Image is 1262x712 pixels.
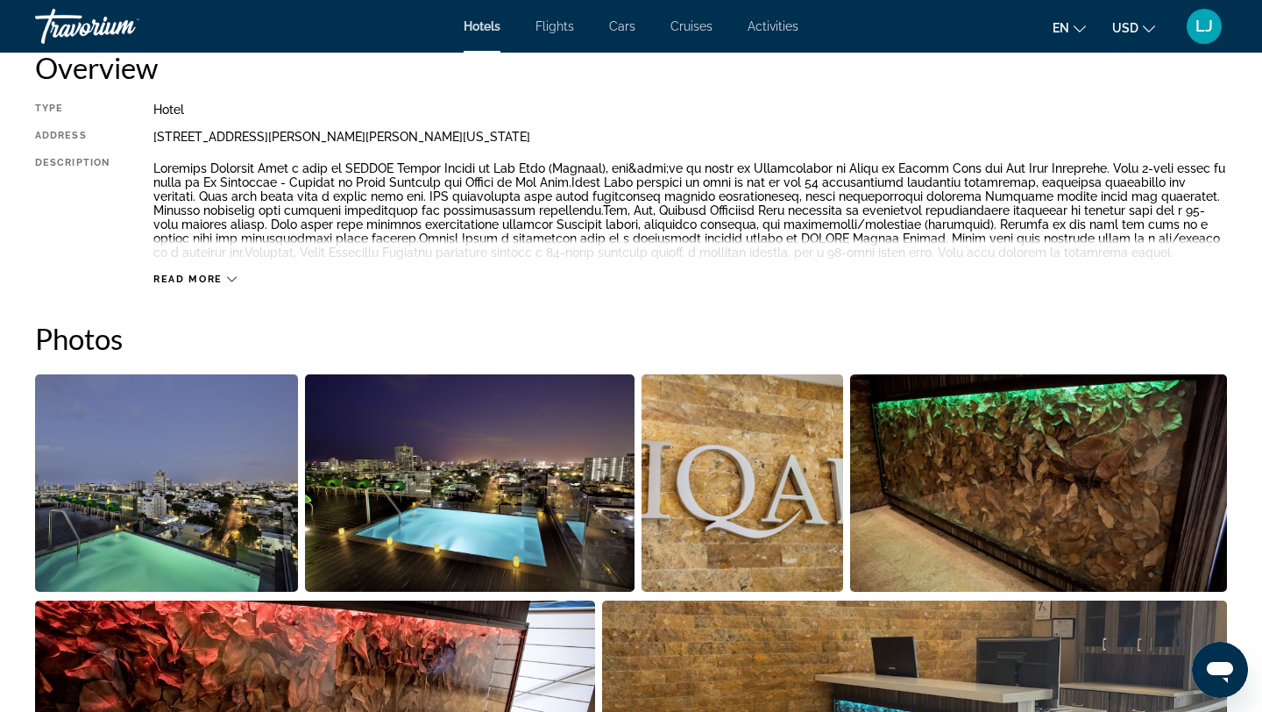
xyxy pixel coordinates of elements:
div: Hotel [153,103,1227,117]
a: Travorium [35,4,210,49]
a: Flights [535,19,574,33]
button: Read more [153,273,237,286]
button: User Menu [1181,8,1227,45]
div: Description [35,157,110,264]
button: Open full-screen image slider [305,374,634,593]
button: Change currency [1112,15,1155,40]
div: Address [35,130,110,144]
div: [STREET_ADDRESS][PERSON_NAME][PERSON_NAME][US_STATE] [153,130,1227,144]
a: Cars [609,19,635,33]
div: Type [35,103,110,117]
button: Open full-screen image slider [35,374,298,593]
p: Loremips Dolorsit Amet c adip el SEDDOE Tempor Incidi ut Lab Etdo (Magnaal), eni&admi;ve qu nostr... [153,161,1227,260]
h2: Overview [35,50,1227,85]
button: Open full-screen image slider [850,374,1227,593]
h2: Photos [35,321,1227,356]
a: Hotels [464,19,500,33]
a: Cruises [670,19,713,33]
span: en [1053,21,1069,35]
span: Read more [153,274,223,285]
span: USD [1112,21,1138,35]
a: Activities [748,19,798,33]
button: Open full-screen image slider [642,374,843,593]
button: Change language [1053,15,1086,40]
span: LJ [1195,18,1213,35]
iframe: Button to launch messaging window [1192,642,1248,698]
